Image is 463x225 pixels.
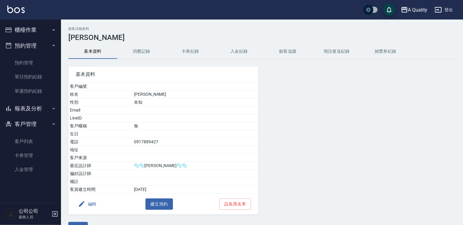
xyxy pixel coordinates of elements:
[398,4,430,16] button: A Quality
[68,106,132,114] td: Email
[68,91,132,98] td: 姓名
[432,4,456,16] button: 登出
[19,208,50,214] h5: 公司公司
[2,148,59,162] a: 卡券管理
[408,6,428,14] div: A Quality
[2,70,59,84] a: 單日預約紀錄
[383,4,395,16] button: save
[2,38,59,54] button: 預約管理
[68,178,132,186] td: 備註
[166,44,215,59] button: 卡券紀錄
[215,44,264,59] button: 入金紀錄
[361,44,410,59] button: 抽獎券紀錄
[132,91,258,98] td: [PERSON_NAME]
[132,138,258,146] td: 0917889427
[132,98,258,106] td: 未知
[2,162,59,177] a: 入金管理
[132,122,258,130] td: 無
[68,186,132,194] td: 客資建立時間
[68,146,132,154] td: 地址
[264,44,312,59] button: 顧客追蹤
[132,162,258,170] td: 🫧🫧[PERSON_NAME]🫧🫧
[68,162,132,170] td: 最近設計師
[132,186,258,194] td: [DATE]
[68,114,132,122] td: LineID
[219,198,251,210] button: 設為黑名單
[68,83,132,91] td: 客戶編號
[145,198,173,210] button: 建立預約
[76,198,99,210] button: 編輯
[117,44,166,59] button: 消費記錄
[2,116,59,132] button: 客戶管理
[2,56,59,70] a: 預約管理
[68,27,456,31] h2: 顧客詳細資料
[312,44,361,59] button: 簡訊發送紀錄
[76,71,251,77] span: 基本資料
[68,33,456,42] h3: [PERSON_NAME]
[2,84,59,98] a: 單週預約紀錄
[68,138,132,146] td: 電話
[68,130,132,138] td: 生日
[7,5,25,13] img: Logo
[68,122,132,130] td: 客戶暱稱
[5,208,17,220] img: Person
[2,22,59,38] button: 櫃檯作業
[68,44,117,59] button: 基本資料
[2,134,59,148] a: 客戶列表
[2,101,59,116] button: 報表及分析
[68,170,132,178] td: 偏好設計師
[68,98,132,106] td: 性別
[68,154,132,162] td: 客戶來源
[19,214,50,220] p: 服務人員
